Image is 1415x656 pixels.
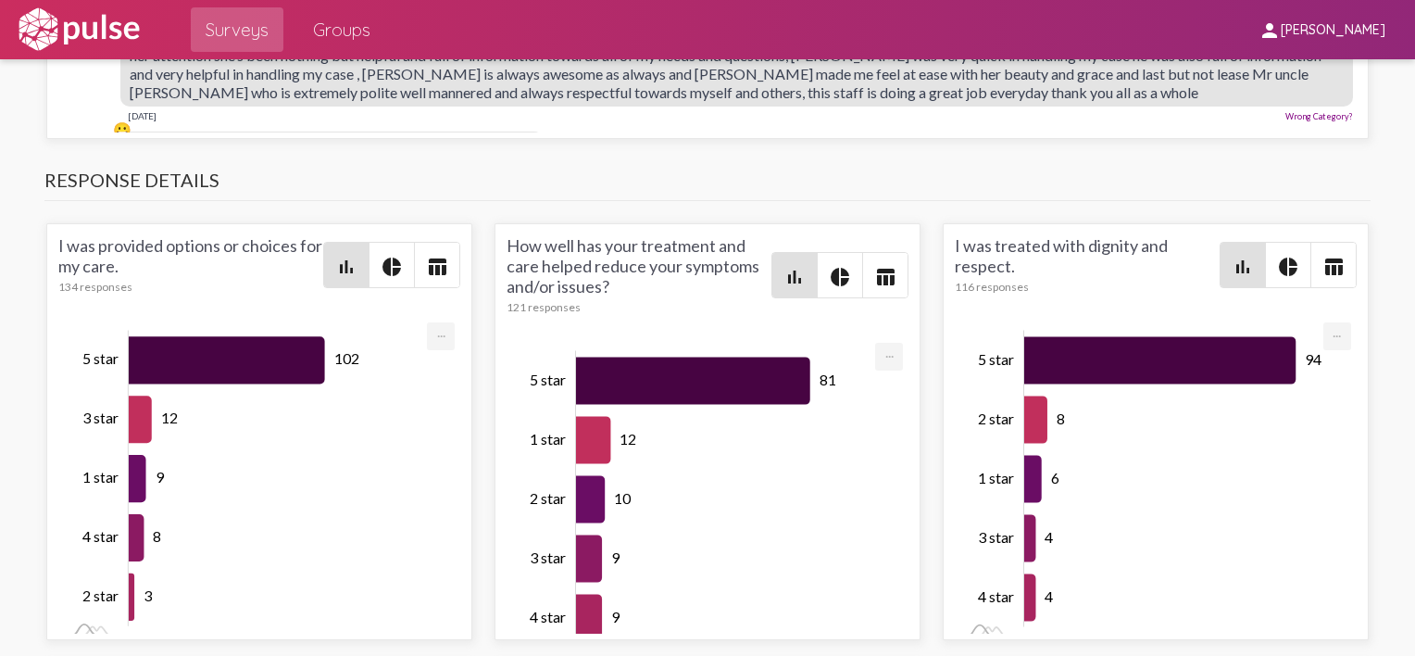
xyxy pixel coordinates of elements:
tspan: 4 [1045,587,1053,604]
tspan: 1 star [530,429,566,447]
mat-icon: pie_chart [1277,256,1299,278]
a: Export [Press ENTER or use arrow keys to navigate] [1323,322,1351,340]
mat-icon: bar_chart [335,256,357,278]
g: Chart [82,330,432,627]
div: How well has your treatment and care helped reduce your symptoms and/or issues? [507,235,771,314]
div: [DATE] [128,110,157,121]
tspan: 5 star [82,349,119,367]
g: Series [576,357,810,641]
tspan: 3 star [530,548,566,565]
g: Series [129,336,325,621]
tspan: 4 star [82,527,119,545]
g: Chart [530,350,879,648]
tspan: 4 [1045,527,1053,545]
div: I was treated with dignity and respect. [955,235,1220,294]
a: Wrong Category? [1285,111,1353,121]
tspan: 94 [1305,349,1321,367]
div: 116 responses [955,280,1220,294]
img: white-logo.svg [15,6,143,53]
tspan: 12 [620,429,637,447]
tspan: 12 [161,409,178,426]
tspan: 10 [614,488,632,506]
mat-icon: bar_chart [1232,256,1254,278]
tspan: 9 [155,468,164,486]
tspan: 9 [611,607,620,624]
tspan: 3 [144,587,153,604]
mat-icon: pie_chart [829,266,851,288]
span: Surveys [206,13,269,46]
tspan: 102 [334,349,359,367]
tspan: 8 [153,527,161,545]
button: Table view [863,253,908,297]
mat-icon: table_chart [1322,256,1345,278]
div: 134 responses [58,280,323,294]
button: [PERSON_NAME] [1244,12,1400,46]
tspan: 3 star [978,527,1014,545]
h3: Response Details [44,169,1371,201]
tspan: 4 star [530,607,566,624]
tspan: 5 star [978,349,1014,367]
a: Surveys [191,7,283,52]
mat-icon: table_chart [874,266,896,288]
button: Pie style chart [1266,243,1310,287]
span: [PERSON_NAME] [1281,22,1385,39]
tspan: 2 star [82,587,119,604]
div: 121 responses [507,300,771,314]
div: 😀 [113,120,131,139]
tspan: 2 star [530,488,566,506]
tspan: 8 [1057,409,1065,426]
button: Pie style chart [369,243,414,287]
button: Table view [415,243,459,287]
button: Bar chart [324,243,369,287]
tspan: 4 star [978,587,1014,604]
g: Series [1024,336,1296,621]
div: I was provided options or choices for my care. [58,235,323,294]
tspan: 1 star [978,468,1014,486]
mat-icon: bar_chart [783,266,806,288]
button: Table view [1311,243,1356,287]
tspan: 3 star [82,409,119,426]
tspan: 6 [1050,468,1058,486]
tspan: 1 star [82,468,119,486]
button: Bar chart [772,253,817,297]
button: Bar chart [1221,243,1265,287]
tspan: 5 star [530,370,566,387]
tspan: 9 [611,548,620,565]
a: Groups [298,7,385,52]
a: Export [Press ENTER or use arrow keys to navigate] [875,343,903,360]
tspan: 81 [820,370,836,387]
a: Export [Press ENTER or use arrow keys to navigate] [427,322,455,340]
g: Chart [978,330,1327,627]
mat-icon: person [1258,19,1281,42]
mat-icon: pie_chart [381,256,403,278]
span: Staff was excellent special thanks to [PERSON_NAME] for being so polite kindhearted and respectfu... [130,28,1336,101]
span: Groups [313,13,370,46]
mat-icon: table_chart [426,256,448,278]
button: Pie style chart [818,253,862,297]
tspan: 2 star [978,409,1014,426]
